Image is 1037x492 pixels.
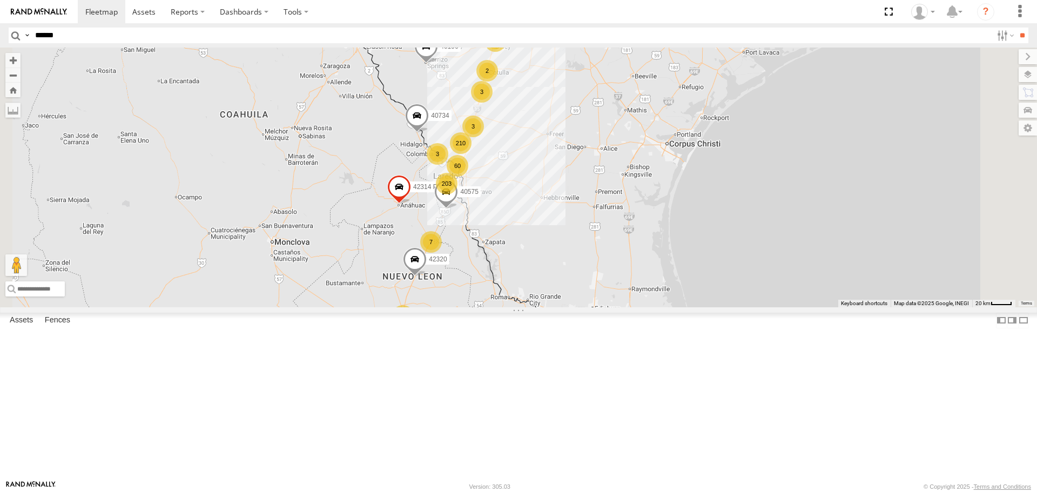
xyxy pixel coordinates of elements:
[429,256,447,264] span: 42320
[471,81,493,103] div: 3
[977,3,994,21] i: ?
[4,313,38,328] label: Assets
[11,8,67,16] img: rand-logo.svg
[5,68,21,83] button: Zoom out
[5,103,21,118] label: Measure
[413,184,462,191] span: 42314 PERDIDO
[907,4,939,20] div: Caseta Laredo TX
[974,483,1031,490] a: Terms and Conditions
[1021,301,1032,305] a: Terms
[993,28,1016,43] label: Search Filter Options
[975,300,991,306] span: 20 km
[476,60,498,82] div: 2
[23,28,31,43] label: Search Query
[436,173,457,194] div: 203
[841,300,887,307] button: Keyboard shortcuts
[6,481,56,492] a: Visit our Website
[894,300,969,306] span: Map data ©2025 Google, INEGI
[1018,313,1029,328] label: Hide Summary Table
[431,112,449,120] span: 40734
[427,143,448,165] div: 3
[420,231,442,253] div: 7
[462,116,484,137] div: 3
[5,83,21,97] button: Zoom Home
[39,313,76,328] label: Fences
[924,483,1031,490] div: © Copyright 2025 -
[996,313,1007,328] label: Dock Summary Table to the Left
[392,305,414,327] div: 3
[1007,313,1018,328] label: Dock Summary Table to the Right
[469,483,510,490] div: Version: 305.03
[5,53,21,68] button: Zoom in
[460,188,478,196] span: 40575
[447,155,468,177] div: 60
[972,300,1015,307] button: Map Scale: 20 km per 36 pixels
[1019,120,1037,136] label: Map Settings
[450,132,472,154] div: 210
[5,254,27,276] button: Drag Pegman onto the map to open Street View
